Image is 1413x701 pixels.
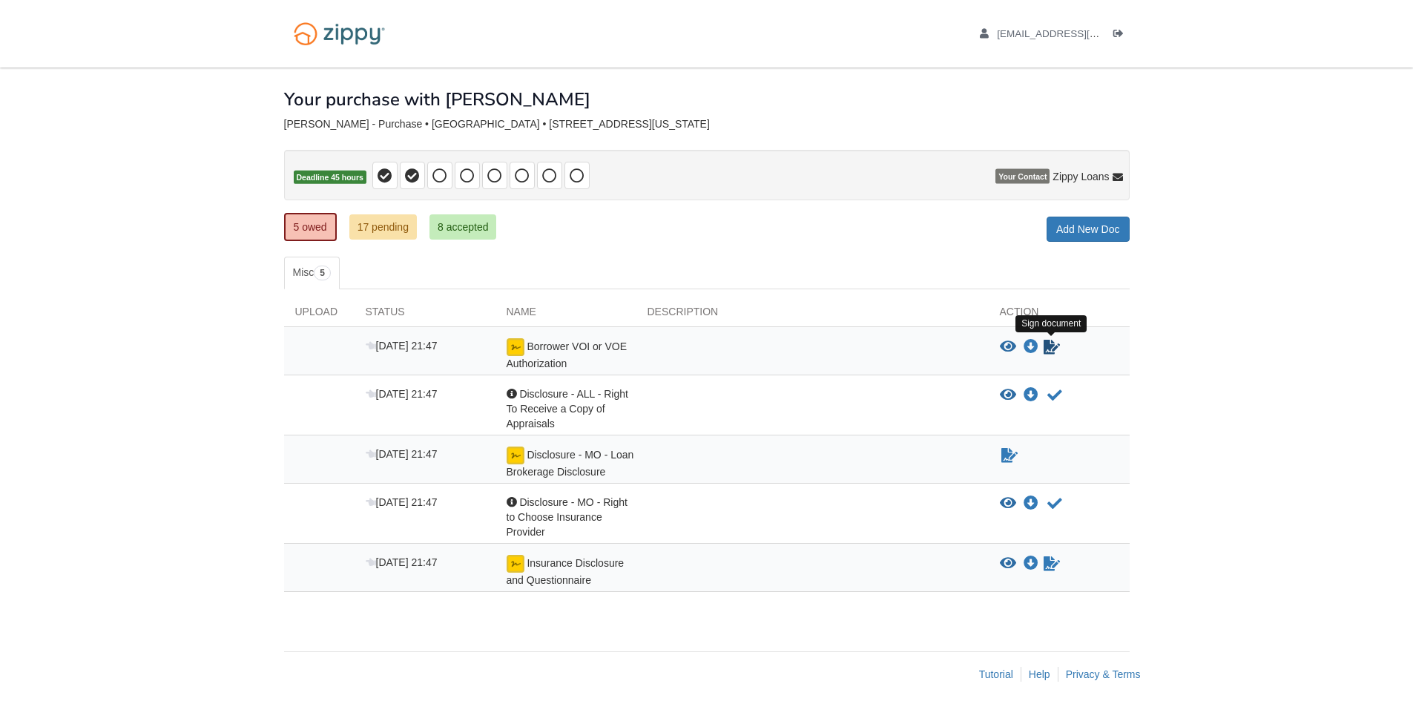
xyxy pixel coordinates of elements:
span: [DATE] 21:47 [366,448,438,460]
div: Status [355,304,495,326]
a: edit profile [980,28,1167,43]
h1: Your purchase with [PERSON_NAME] [284,90,590,109]
span: 5 [314,266,331,280]
a: Sign Form [1000,447,1019,464]
a: Misc [284,257,340,289]
a: Privacy & Terms [1066,668,1141,680]
a: Download Disclosure - ALL - Right To Receive a Copy of Appraisals [1024,389,1038,401]
a: Log out [1113,28,1130,43]
div: Description [636,304,989,326]
button: View Disclosure - ALL - Right To Receive a Copy of Appraisals [1000,388,1016,403]
button: View Insurance Disclosure and Questionnaire [1000,556,1016,571]
div: [PERSON_NAME] - Purchase • [GEOGRAPHIC_DATA] • [STREET_ADDRESS][US_STATE] [284,118,1130,131]
span: Your Contact [995,169,1050,184]
span: Disclosure - ALL - Right To Receive a Copy of Appraisals [507,388,628,430]
div: Name [495,304,636,326]
span: Insurance Disclosure and Questionnaire [507,557,625,586]
a: Tutorial [979,668,1013,680]
a: Download Borrower VOI or VOE Authorization [1024,341,1038,353]
span: Disclosure - MO - Loan Brokerage Disclosure [507,449,634,478]
a: Download Insurance Disclosure and Questionnaire [1024,558,1038,570]
button: View Disclosure - MO - Right to Choose Insurance Provider [1000,496,1016,511]
a: Sign Form [1042,338,1061,356]
img: Logo [284,15,395,53]
span: [DATE] 21:47 [366,388,438,400]
span: [DATE] 21:47 [366,496,438,508]
span: [DATE] 21:47 [366,340,438,352]
span: Deadline 45 hours [294,171,366,185]
button: View Borrower VOI or VOE Authorization [1000,340,1016,355]
button: Acknowledge receipt of document [1046,495,1064,513]
img: Ready for you to esign [507,555,524,573]
span: stephaniegainer67@gmail.com [997,28,1167,39]
div: Upload [284,304,355,326]
a: Add New Doc [1047,217,1130,242]
a: 8 accepted [429,214,497,240]
img: Ready for you to esign [507,338,524,356]
div: Sign document [1015,315,1087,332]
span: [DATE] 21:47 [366,556,438,568]
span: Zippy Loans [1053,169,1109,184]
a: Help [1029,668,1050,680]
span: Borrower VOI or VOE Authorization [507,340,627,369]
a: 17 pending [349,214,417,240]
div: Action [989,304,1130,326]
img: Ready for you to esign [507,447,524,464]
a: Download Disclosure - MO - Right to Choose Insurance Provider [1024,498,1038,510]
a: 5 owed [284,213,337,241]
button: Acknowledge receipt of document [1046,386,1064,404]
a: Sign Form [1042,555,1061,573]
span: Disclosure - MO - Right to Choose Insurance Provider [507,496,628,538]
